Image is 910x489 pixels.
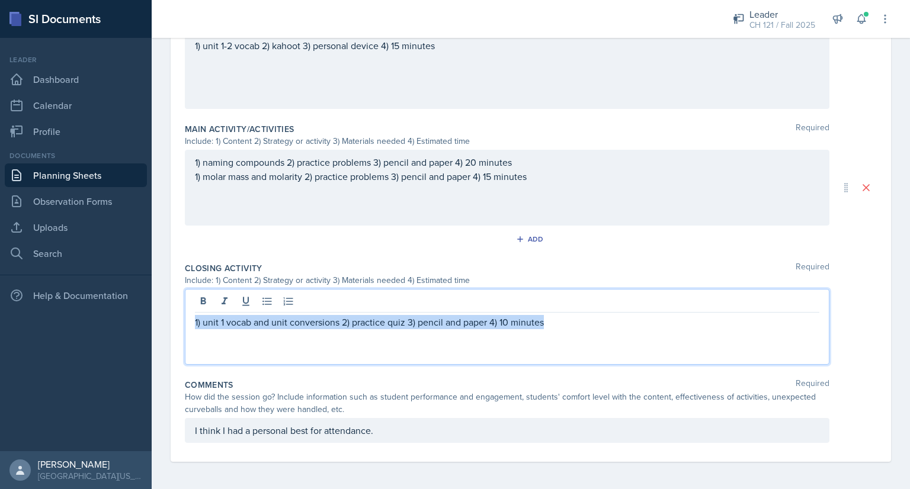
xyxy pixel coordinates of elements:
[518,234,544,244] div: Add
[5,284,147,307] div: Help & Documentation
[5,163,147,187] a: Planning Sheets
[185,379,233,391] label: Comments
[185,391,829,416] div: How did the session go? Include information such as student performance and engagement, students'...
[195,315,819,329] p: 1) unit 1 vocab and unit conversions 2) practice quiz 3) pencil and paper 4) 10 minutes
[796,123,829,135] span: Required
[749,19,815,31] div: CH 121 / Fall 2025
[5,215,147,239] a: Uploads
[185,123,294,135] label: Main Activity/Activities
[796,379,829,391] span: Required
[5,189,147,213] a: Observation Forms
[185,135,829,147] div: Include: 1) Content 2) Strategy or activity 3) Materials needed 4) Estimated time
[5,94,147,117] a: Calendar
[5,120,147,143] a: Profile
[195,423,819,437] p: I think I had a personal best for attendance.
[796,262,829,274] span: Required
[5,54,147,65] div: Leader
[185,274,829,287] div: Include: 1) Content 2) Strategy or activity 3) Materials needed 4) Estimated time
[195,38,819,53] p: 1) unit 1-2 vocab 2) kahoot 3) personal device 4) 15 minutes
[195,155,819,169] p: 1) naming compounds 2) practice problems 3) pencil and paper 4) 20 minutes
[749,7,815,21] div: Leader
[512,230,550,248] button: Add
[195,169,819,184] p: 1) molar mass and molarity 2) practice problems 3) pencil and paper 4) 15 minutes
[38,458,142,470] div: [PERSON_NAME]
[5,67,147,91] a: Dashboard
[5,242,147,265] a: Search
[5,150,147,161] div: Documents
[185,262,262,274] label: Closing Activity
[38,470,142,482] div: [GEOGRAPHIC_DATA][US_STATE] in [GEOGRAPHIC_DATA]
